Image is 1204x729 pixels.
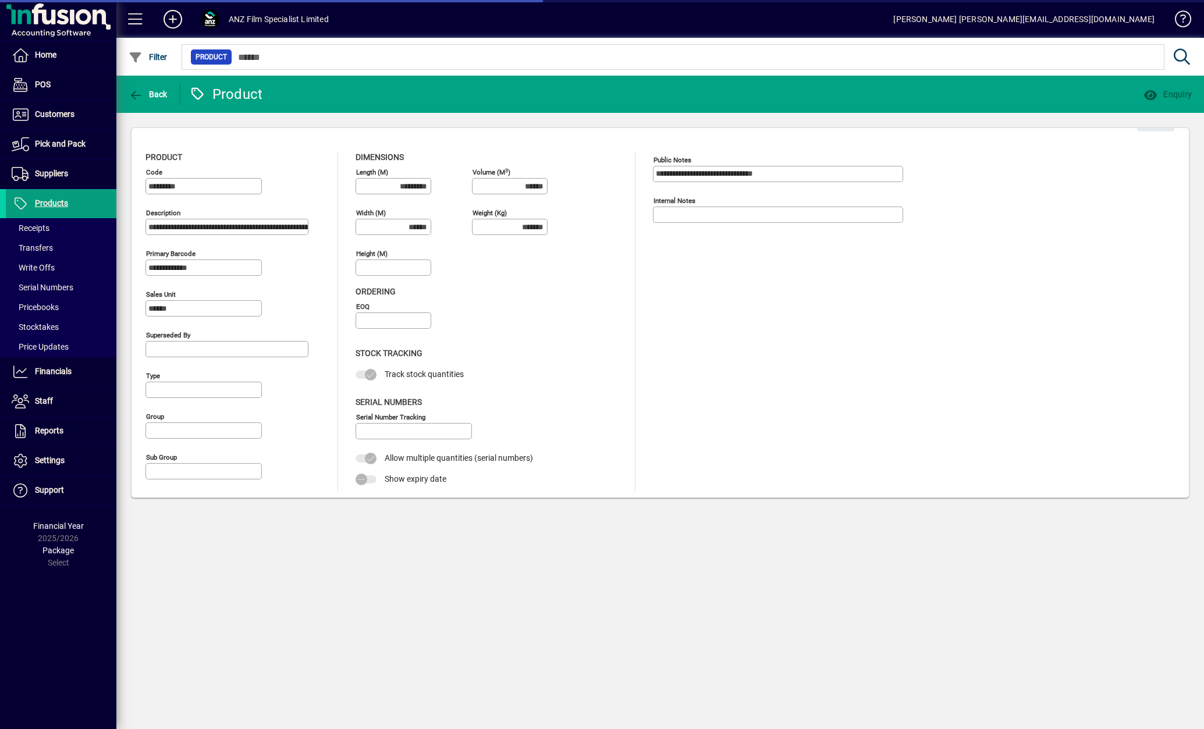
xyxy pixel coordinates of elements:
[6,258,116,278] a: Write Offs
[12,303,59,312] span: Pricebooks
[6,297,116,317] a: Pricebooks
[196,51,227,63] span: Product
[6,278,116,297] a: Serial Numbers
[654,156,691,164] mat-label: Public Notes
[116,84,180,105] app-page-header-button: Back
[893,10,1155,29] div: [PERSON_NAME] [PERSON_NAME][EMAIL_ADDRESS][DOMAIN_NAME]
[145,152,182,162] span: Product
[473,168,510,176] mat-label: Volume (m )
[146,209,180,217] mat-label: Description
[1137,111,1174,131] button: Edit
[654,197,695,205] mat-label: Internal Notes
[356,168,388,176] mat-label: Length (m)
[356,250,388,258] mat-label: Height (m)
[35,367,72,376] span: Financials
[6,446,116,475] a: Settings
[473,209,507,217] mat-label: Weight (Kg)
[6,159,116,189] a: Suppliers
[6,238,116,258] a: Transfers
[6,41,116,70] a: Home
[6,387,116,416] a: Staff
[1166,2,1189,40] a: Knowledge Base
[6,70,116,99] a: POS
[146,453,177,461] mat-label: Sub group
[126,47,171,67] button: Filter
[129,52,168,62] span: Filter
[146,412,164,421] mat-label: Group
[126,84,171,105] button: Back
[42,546,74,555] span: Package
[35,198,68,208] span: Products
[35,50,56,59] span: Home
[356,209,386,217] mat-label: Width (m)
[35,485,64,495] span: Support
[12,342,69,351] span: Price Updates
[6,218,116,238] a: Receipts
[12,322,59,332] span: Stocktakes
[191,9,229,30] button: Profile
[146,168,162,176] mat-label: Code
[385,369,464,379] span: Track stock quantities
[35,426,63,435] span: Reports
[6,357,116,386] a: Financials
[146,372,160,380] mat-label: Type
[356,152,404,162] span: Dimensions
[35,109,74,119] span: Customers
[385,474,446,483] span: Show expiry date
[6,476,116,505] a: Support
[154,9,191,30] button: Add
[385,453,533,463] span: Allow multiple quantities (serial numbers)
[35,139,86,148] span: Pick and Pack
[35,80,51,89] span: POS
[12,283,73,292] span: Serial Numbers
[35,396,53,406] span: Staff
[146,290,176,298] mat-label: Sales unit
[12,243,53,253] span: Transfers
[35,456,65,465] span: Settings
[6,100,116,129] a: Customers
[356,287,396,296] span: Ordering
[146,331,190,339] mat-label: Superseded by
[146,250,196,258] mat-label: Primary barcode
[356,397,422,407] span: Serial Numbers
[6,317,116,337] a: Stocktakes
[6,130,116,159] a: Pick and Pack
[35,169,68,178] span: Suppliers
[129,90,168,99] span: Back
[12,223,49,233] span: Receipts
[6,337,116,357] a: Price Updates
[12,263,55,272] span: Write Offs
[356,349,422,358] span: Stock Tracking
[229,10,329,29] div: ANZ Film Specialist Limited
[356,303,370,311] mat-label: EOQ
[189,85,263,104] div: Product
[33,521,84,531] span: Financial Year
[6,417,116,446] a: Reports
[356,412,425,421] mat-label: Serial Number tracking
[505,167,508,173] sup: 3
